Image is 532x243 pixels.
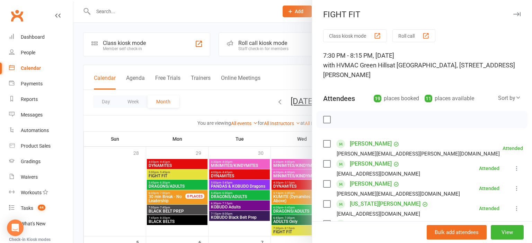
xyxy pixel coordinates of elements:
div: Sort by [498,94,521,103]
a: Waivers [9,169,73,185]
button: Roll call [392,29,435,42]
a: Product Sales [9,138,73,154]
div: Calendar [21,65,41,71]
div: People [21,50,35,55]
a: Reports [9,92,73,107]
div: places booked [374,94,419,103]
button: Bulk add attendees [427,225,487,240]
div: [PERSON_NAME][EMAIL_ADDRESS][PERSON_NAME][DOMAIN_NAME] [337,149,500,158]
div: Dashboard [21,34,45,40]
div: 11 [425,95,432,102]
span: at [GEOGRAPHIC_DATA], [STREET_ADDRESS][PERSON_NAME] [323,62,515,78]
a: Calendar [9,60,73,76]
span: 44 [38,205,45,211]
div: [EMAIL_ADDRESS][DOMAIN_NAME] [337,169,420,178]
div: Product Sales [21,143,51,149]
div: FIGHT FIT [312,10,532,19]
div: Attended [479,186,499,191]
div: Attended [479,166,499,171]
div: Attended [503,146,523,151]
div: [EMAIL_ADDRESS][DOMAIN_NAME] [337,209,420,218]
div: Reports [21,96,38,102]
button: View [491,225,524,240]
div: 7:30 PM - 8:15 PM, [DATE] [323,51,521,80]
div: Automations [21,128,49,133]
a: Automations [9,123,73,138]
div: Payments [21,81,43,86]
div: Tasks [21,205,33,211]
a: What's New [9,216,73,232]
div: Gradings [21,159,41,164]
a: Payments [9,76,73,92]
div: What's New [21,221,46,226]
div: Messages [21,112,43,118]
a: Dashboard [9,29,73,45]
span: with HVMAC Green Hills [323,62,390,69]
a: Tasks 44 [9,200,73,216]
a: [PERSON_NAME] [350,178,392,189]
a: Gradings [9,154,73,169]
a: Clubworx [8,7,26,24]
div: Workouts [21,190,42,195]
div: Open Intercom Messenger [7,219,24,236]
a: Messages [9,107,73,123]
a: [PERSON_NAME] [350,218,392,230]
a: [US_STATE][PERSON_NAME] [350,198,420,209]
div: 19 [374,95,381,102]
div: Attended [479,206,499,211]
a: People [9,45,73,60]
div: places available [425,94,474,103]
a: [PERSON_NAME] [350,158,392,169]
div: Waivers [21,174,38,180]
div: Attendees [323,94,355,103]
button: Class kiosk mode [323,29,387,42]
div: [PERSON_NAME][EMAIL_ADDRESS][DOMAIN_NAME] [337,189,460,198]
a: Workouts [9,185,73,200]
a: [PERSON_NAME] [350,138,392,149]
